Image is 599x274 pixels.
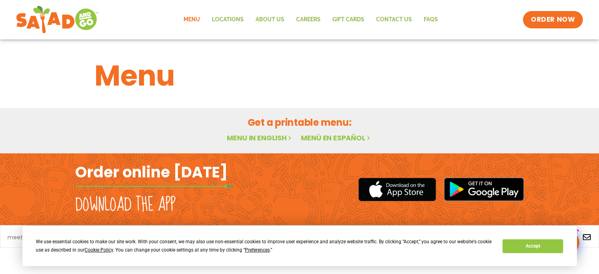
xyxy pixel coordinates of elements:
[227,133,293,143] a: Menu in English
[75,162,228,182] h2: Order online [DATE]
[7,235,82,240] a: meet chef [PERSON_NAME]
[75,194,176,216] h2: Download the app
[418,11,444,29] a: FAQs
[178,11,444,29] nav: Menu
[531,15,575,24] span: ORDER NOW
[95,116,505,129] h2: Get a printable menu:
[178,11,206,29] a: Menu
[503,239,563,253] button: Accept
[301,133,372,143] a: Menú en español
[444,177,524,201] img: google_play
[85,247,113,253] span: Cookie Policy
[75,184,233,188] img: fork
[95,54,505,97] h1: Menu
[358,177,436,202] img: appstore
[36,238,493,254] div: We use essential cookies to make our site work. With your consent, we may also use non-essential ...
[250,11,290,29] a: About Us
[206,11,250,29] a: Locations
[290,11,326,29] a: Careers
[245,247,270,253] span: Preferences
[16,4,99,35] img: new-SAG-logo-768×292
[326,11,370,29] a: GIFT CARDS
[370,11,418,29] a: Contact Us
[22,226,577,266] div: Cookie Consent Prompt
[523,11,583,28] a: ORDER NOW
